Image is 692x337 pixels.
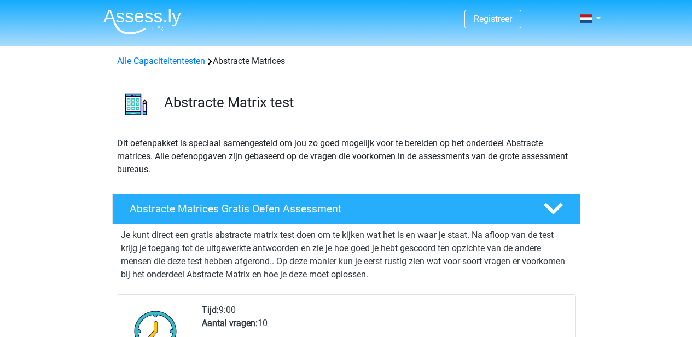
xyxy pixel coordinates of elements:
a: Alle Capaciteitentesten [117,56,205,66]
h4: Abstracte Matrices Gratis Oefen Assessment [130,202,526,215]
h3: Abstracte Matrix test [164,94,572,111]
img: Assessly [103,9,181,34]
a: Registreer [474,14,512,24]
img: abstracte matrices [113,81,159,127]
p: Dit oefenpakket is speciaal samengesteld om jou zo goed mogelijk voor te bereiden op het onderdee... [117,137,575,176]
p: Je kunt direct een gratis abstracte matrix test doen om te kijken wat het is en waar je staat. Na... [121,229,572,281]
div: Abstracte Matrices [113,55,580,68]
b: Tijd: [202,305,219,315]
a: Abstracte Matrices Gratis Oefen Assessment [108,194,585,224]
b: Aantal vragen: [202,318,258,328]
